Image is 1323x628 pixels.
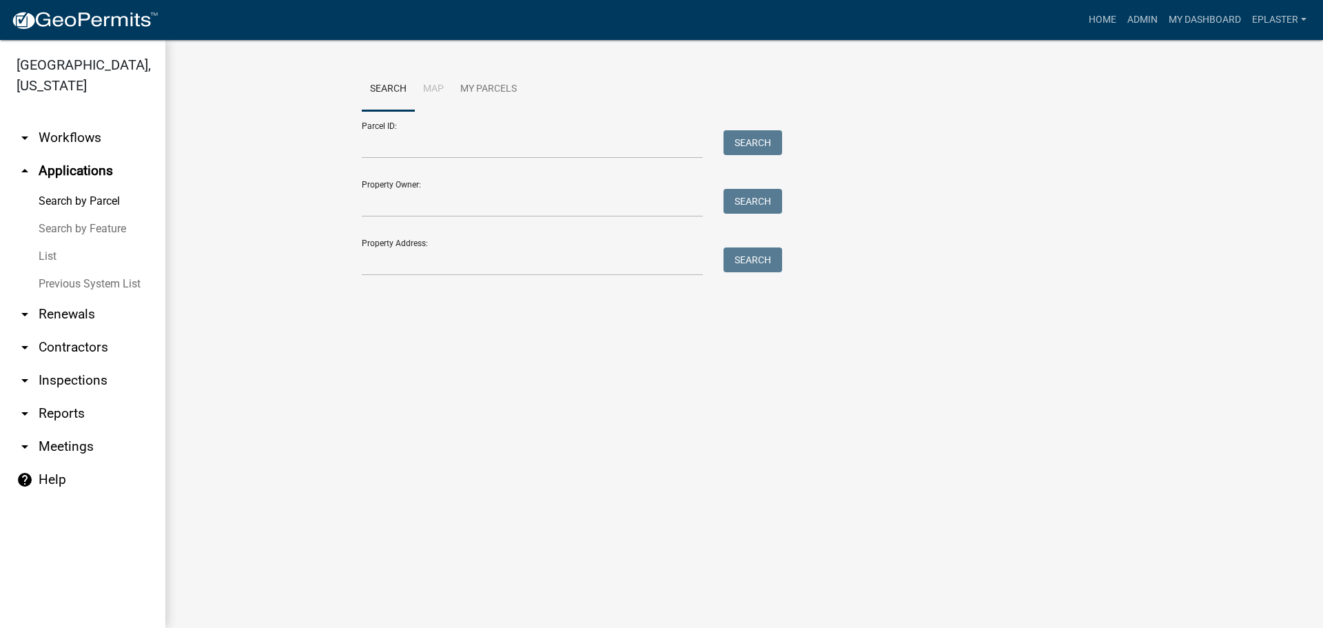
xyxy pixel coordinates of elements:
[1083,7,1122,33] a: Home
[17,163,33,179] i: arrow_drop_up
[17,472,33,488] i: help
[724,189,782,214] button: Search
[17,306,33,323] i: arrow_drop_down
[17,405,33,422] i: arrow_drop_down
[452,68,525,112] a: My Parcels
[17,339,33,356] i: arrow_drop_down
[17,372,33,389] i: arrow_drop_down
[1122,7,1163,33] a: Admin
[1163,7,1247,33] a: My Dashboard
[1247,7,1312,33] a: eplaster
[724,130,782,155] button: Search
[724,247,782,272] button: Search
[17,130,33,146] i: arrow_drop_down
[17,438,33,455] i: arrow_drop_down
[362,68,415,112] a: Search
